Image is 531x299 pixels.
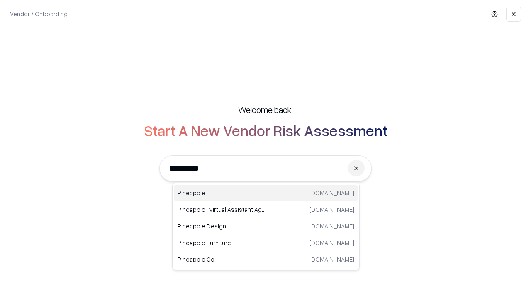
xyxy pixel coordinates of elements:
div: Suggestions [172,183,360,270]
p: Vendor / Onboarding [10,10,68,18]
h5: Welcome back, [238,104,293,115]
p: [DOMAIN_NAME] [309,238,354,247]
p: Pineapple Co [178,255,266,264]
p: [DOMAIN_NAME] [309,222,354,230]
h2: Start A New Vendor Risk Assessment [144,122,387,139]
p: Pineapple Furniture [178,238,266,247]
p: Pineapple [178,189,266,197]
p: [DOMAIN_NAME] [309,255,354,264]
p: Pineapple Design [178,222,266,230]
p: Pineapple | Virtual Assistant Agency [178,205,266,214]
p: [DOMAIN_NAME] [309,189,354,197]
p: [DOMAIN_NAME] [309,205,354,214]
